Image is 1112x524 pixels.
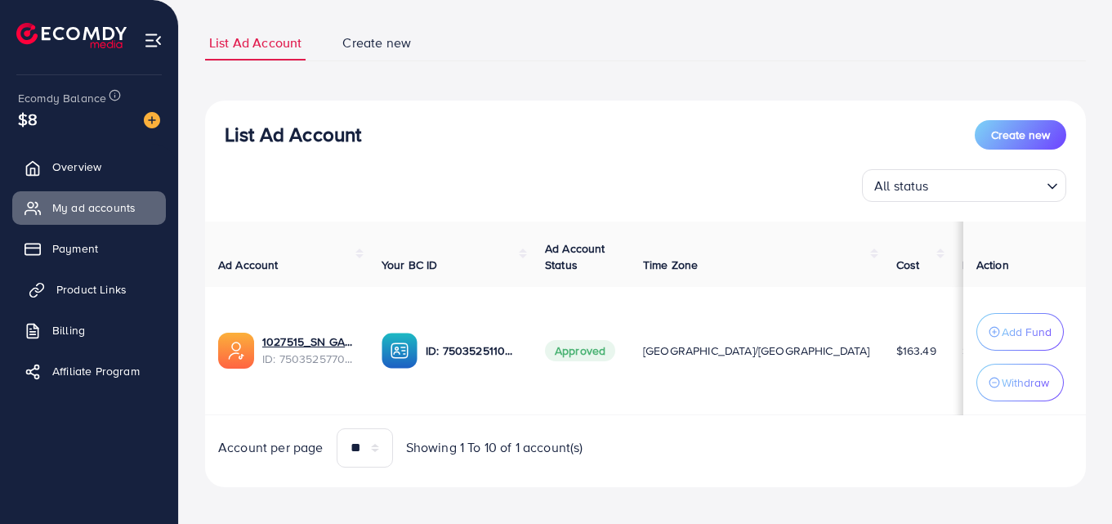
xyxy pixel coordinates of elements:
[1043,450,1100,512] iframe: Chat
[12,314,166,347] a: Billing
[52,363,140,379] span: Affiliate Program
[262,334,355,350] a: 1027515_SN GARMENTS Ads_1747050736885
[12,232,166,265] a: Payment
[991,127,1050,143] span: Create new
[12,150,166,183] a: Overview
[1002,322,1052,342] p: Add Fund
[16,23,127,48] img: logo
[12,355,166,387] a: Affiliate Program
[643,257,698,273] span: Time Zone
[896,257,920,273] span: Cost
[144,31,163,50] img: menu
[975,120,1066,150] button: Create new
[18,90,106,106] span: Ecomdy Balance
[934,171,1040,198] input: Search for option
[342,34,411,52] span: Create new
[262,351,355,367] span: ID: 7503525770884497409
[225,123,361,146] h3: List Ad Account
[52,240,98,257] span: Payment
[976,364,1064,401] button: Withdraw
[18,107,38,131] span: $8
[1002,373,1049,392] p: Withdraw
[862,169,1066,202] div: Search for option
[545,240,605,273] span: Ad Account Status
[976,257,1009,273] span: Action
[52,159,101,175] span: Overview
[262,334,355,367] div: <span class='underline'>1027515_SN GARMENTS Ads_1747050736885</span></br>7503525770884497409
[52,199,136,216] span: My ad accounts
[218,438,324,457] span: Account per page
[56,281,127,298] span: Product Links
[382,333,418,369] img: ic-ba-acc.ded83a64.svg
[643,343,870,359] span: [GEOGRAPHIC_DATA]/[GEOGRAPHIC_DATA]
[406,438,583,457] span: Showing 1 To 10 of 1 account(s)
[871,174,932,198] span: All status
[218,257,279,273] span: Ad Account
[545,340,615,361] span: Approved
[976,313,1064,351] button: Add Fund
[426,341,519,361] p: ID: 7503525110671310864
[209,34,301,52] span: List Ad Account
[52,322,85,338] span: Billing
[12,273,166,306] a: Product Links
[218,333,254,369] img: ic-ads-acc.e4c84228.svg
[144,112,160,128] img: image
[382,257,438,273] span: Your BC ID
[12,191,166,224] a: My ad accounts
[896,343,936,359] span: $163.49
